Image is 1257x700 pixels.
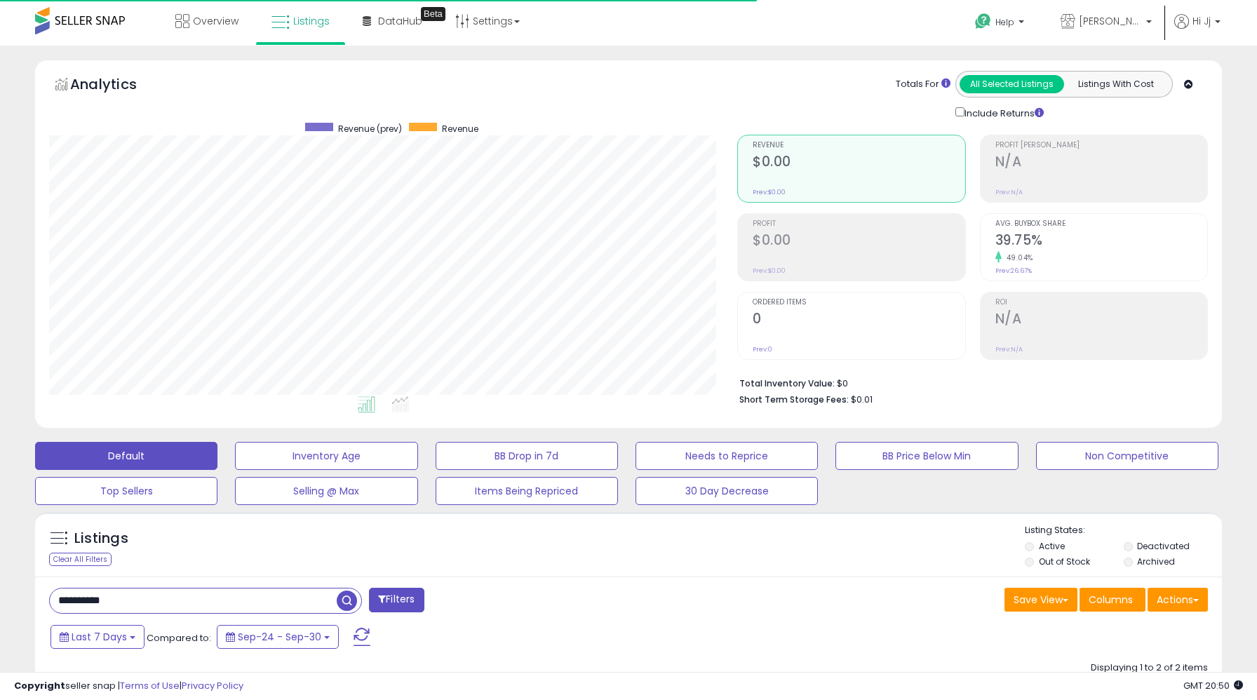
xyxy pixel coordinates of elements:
[995,220,1207,228] span: Avg. Buybox Share
[753,345,772,354] small: Prev: 0
[1079,14,1142,28] span: [PERSON_NAME]'s Movies - CA
[193,14,238,28] span: Overview
[636,442,818,470] button: Needs to Reprice
[753,232,964,251] h2: $0.00
[120,679,180,692] a: Terms of Use
[1091,661,1208,675] div: Displaying 1 to 2 of 2 items
[369,588,424,612] button: Filters
[1039,556,1090,567] label: Out of Stock
[74,529,128,548] h5: Listings
[995,299,1207,307] span: ROI
[14,680,243,693] div: seller snap | |
[753,299,964,307] span: Ordered Items
[1192,14,1211,28] span: Hi Jj
[995,154,1207,173] h2: N/A
[235,442,417,470] button: Inventory Age
[753,267,786,275] small: Prev: $0.00
[338,123,402,135] span: Revenue (prev)
[35,442,217,470] button: Default
[995,16,1014,28] span: Help
[35,477,217,505] button: Top Sellers
[238,630,321,644] span: Sep-24 - Sep-30
[1063,75,1168,93] button: Listings With Cost
[1036,442,1218,470] button: Non Competitive
[1137,556,1175,567] label: Archived
[1183,679,1243,692] span: 2025-10-8 20:50 GMT
[436,477,618,505] button: Items Being Repriced
[1025,524,1222,537] p: Listing States:
[217,625,339,649] button: Sep-24 - Sep-30
[739,393,849,405] b: Short Term Storage Fees:
[1039,540,1065,552] label: Active
[739,374,1197,391] li: $0
[442,123,478,135] span: Revenue
[835,442,1018,470] button: BB Price Below Min
[436,442,618,470] button: BB Drop in 7d
[51,625,144,649] button: Last 7 Days
[974,13,992,30] i: Get Help
[851,393,873,406] span: $0.01
[182,679,243,692] a: Privacy Policy
[1174,14,1221,46] a: Hi Jj
[1148,588,1208,612] button: Actions
[235,477,417,505] button: Selling @ Max
[995,267,1032,275] small: Prev: 26.67%
[49,553,112,566] div: Clear All Filters
[753,154,964,173] h2: $0.00
[945,105,1061,121] div: Include Returns
[753,142,964,149] span: Revenue
[1137,540,1190,552] label: Deactivated
[753,311,964,330] h2: 0
[960,75,1064,93] button: All Selected Listings
[1080,588,1145,612] button: Columns
[1004,588,1077,612] button: Save View
[72,630,127,644] span: Last 7 Days
[1002,253,1033,263] small: 49.04%
[1089,593,1133,607] span: Columns
[147,631,211,645] span: Compared to:
[995,188,1023,196] small: Prev: N/A
[753,188,786,196] small: Prev: $0.00
[739,377,835,389] b: Total Inventory Value:
[995,232,1207,251] h2: 39.75%
[995,311,1207,330] h2: N/A
[378,14,422,28] span: DataHub
[995,345,1023,354] small: Prev: N/A
[293,14,330,28] span: Listings
[753,220,964,228] span: Profit
[995,142,1207,149] span: Profit [PERSON_NAME]
[421,7,445,21] div: Tooltip anchor
[14,679,65,692] strong: Copyright
[896,78,950,91] div: Totals For
[636,477,818,505] button: 30 Day Decrease
[964,2,1038,46] a: Help
[70,74,164,97] h5: Analytics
